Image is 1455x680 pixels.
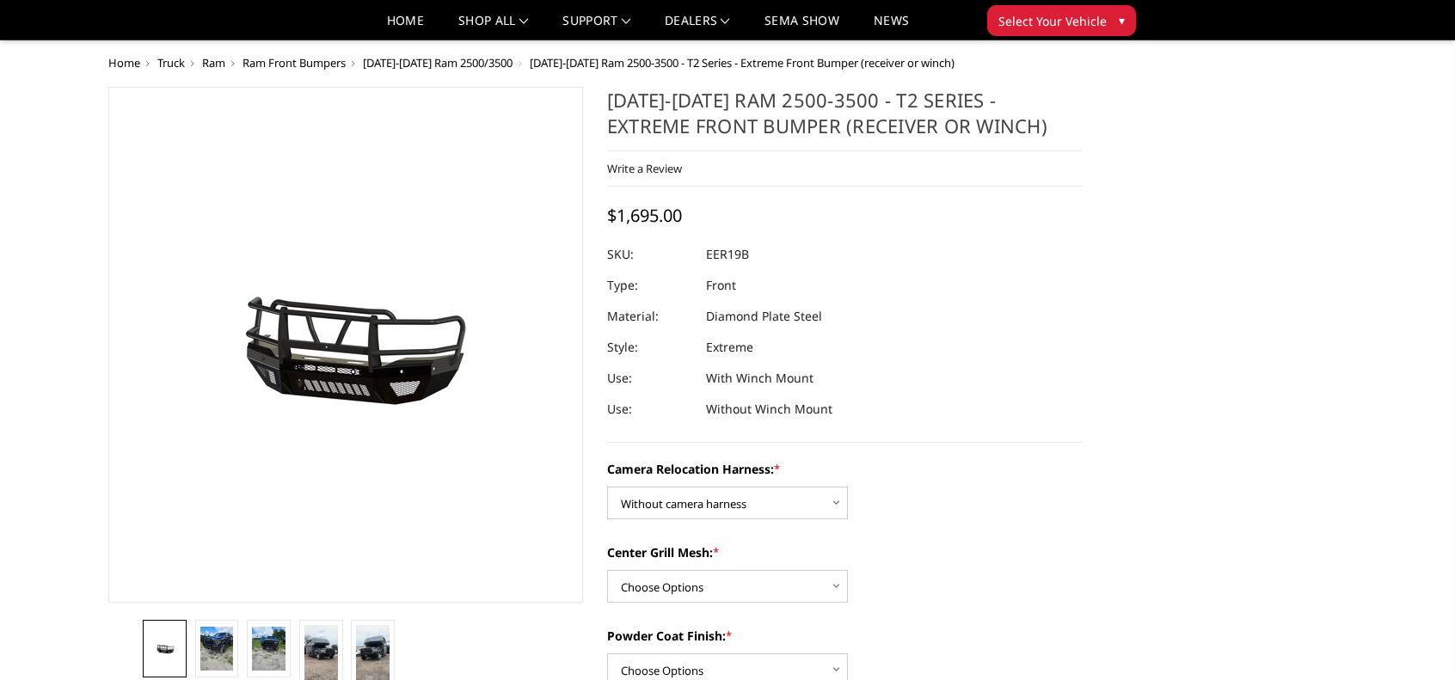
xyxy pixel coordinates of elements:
[998,12,1107,30] span: Select Your Vehicle
[764,15,839,40] a: SEMA Show
[200,627,234,671] img: 2019-2026 Ram 2500-3500 - T2 Series - Extreme Front Bumper (receiver or winch)
[607,543,1082,561] label: Center Grill Mesh:
[987,5,1136,36] button: Select Your Vehicle
[607,239,693,270] dt: SKU:
[607,394,693,425] dt: Use:
[607,627,1082,645] label: Powder Coat Finish:
[242,55,346,70] a: Ram Front Bumpers
[607,363,693,394] dt: Use:
[607,332,693,363] dt: Style:
[874,15,909,40] a: News
[148,640,181,656] img: 2019-2026 Ram 2500-3500 - T2 Series - Extreme Front Bumper (receiver or winch)
[665,15,730,40] a: Dealers
[387,15,424,40] a: Home
[706,363,813,394] dd: With Winch Mount
[607,301,693,332] dt: Material:
[607,161,682,176] a: Write a Review
[607,460,1082,478] label: Camera Relocation Harness:
[562,15,630,40] a: Support
[1119,11,1125,29] span: ▾
[108,55,140,70] a: Home
[607,204,682,227] span: $1,695.00
[706,394,832,425] dd: Without Winch Mount
[530,55,955,70] span: [DATE]-[DATE] Ram 2500-3500 - T2 Series - Extreme Front Bumper (receiver or winch)
[706,239,749,270] dd: EER19B
[706,270,736,301] dd: Front
[706,332,753,363] dd: Extreme
[202,55,225,70] a: Ram
[607,87,1082,151] h1: [DATE]-[DATE] Ram 2500-3500 - T2 Series - Extreme Front Bumper (receiver or winch)
[252,627,285,671] img: 2019-2026 Ram 2500-3500 - T2 Series - Extreme Front Bumper (receiver or winch)
[706,301,822,332] dd: Diamond Plate Steel
[157,55,185,70] a: Truck
[607,270,693,301] dt: Type:
[108,87,583,603] a: 2019-2026 Ram 2500-3500 - T2 Series - Extreme Front Bumper (receiver or winch)
[458,15,528,40] a: shop all
[363,55,513,70] a: [DATE]-[DATE] Ram 2500/3500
